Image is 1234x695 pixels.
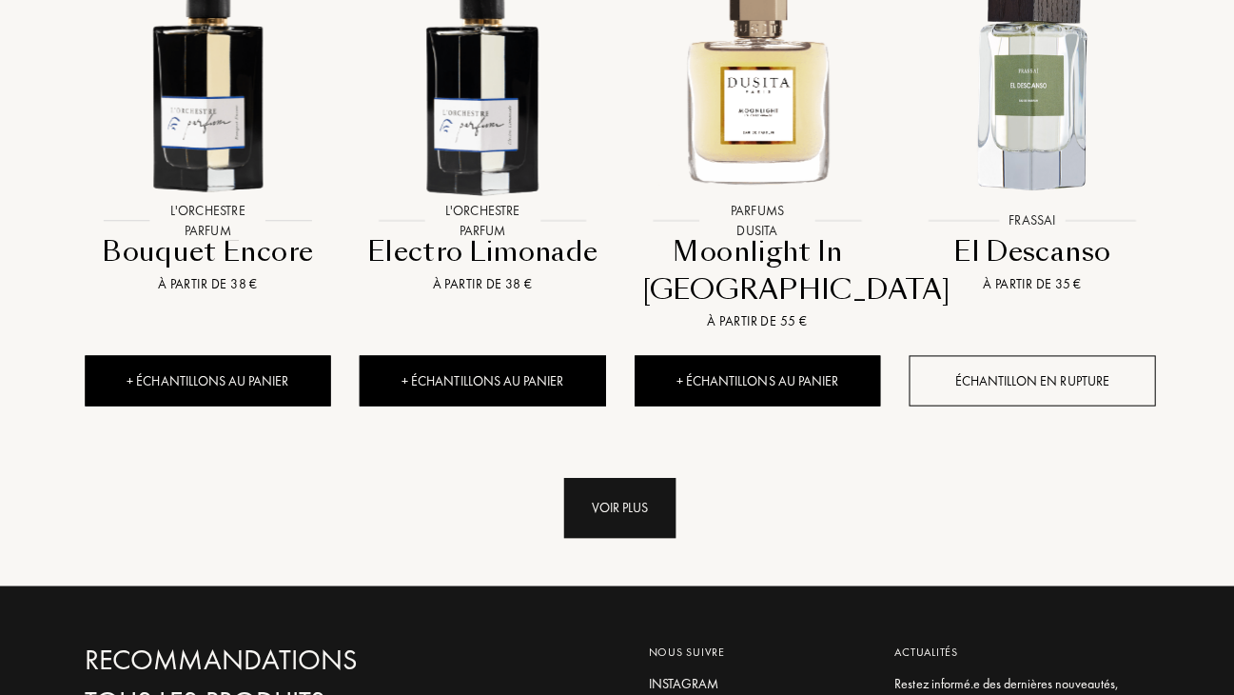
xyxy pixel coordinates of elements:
[912,273,1143,293] div: À partir de 35 €
[85,354,330,405] div: + Échantillons au panier
[645,641,862,658] div: Nous suivre
[639,310,870,330] div: À partir de 55 €
[92,273,323,293] div: À partir de 38 €
[561,476,673,536] div: Voir plus
[92,232,323,269] div: Bouquet Encore
[912,232,1143,269] div: El Descanso
[632,354,877,405] div: + Échantillons au panier
[905,354,1150,405] div: Échantillon en rupture
[365,273,596,293] div: À partir de 38 €
[891,641,1136,658] div: Actualités
[639,232,870,308] div: Moonlight In [GEOGRAPHIC_DATA]
[358,354,603,405] div: + Échantillons au panier
[85,641,421,674] a: Recommandations
[645,671,862,691] a: Instagram
[365,232,596,269] div: Electro Limonade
